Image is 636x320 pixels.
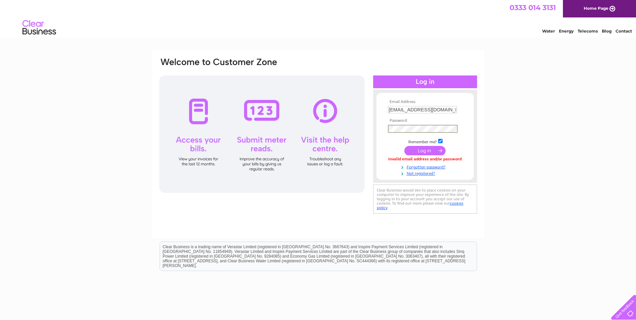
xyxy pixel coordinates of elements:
td: Remember me? [386,138,464,145]
a: Telecoms [578,29,598,34]
a: 0333 014 3131 [510,3,556,12]
a: cookies policy [377,201,463,210]
a: Contact [616,29,632,34]
a: Not registered? [388,170,464,176]
a: Water [542,29,555,34]
input: Submit [404,146,446,155]
div: Clear Business is a trading name of Verastar Limited (registered in [GEOGRAPHIC_DATA] No. 3667643... [160,4,477,33]
th: Email Address: [386,100,464,104]
img: logo.png [22,17,56,38]
a: Energy [559,29,574,34]
a: Blog [602,29,612,34]
div: Invalid email address and/or password [388,157,462,162]
th: Password: [386,118,464,123]
div: Clear Business would like to place cookies on your computer to improve your experience of the sit... [373,184,477,214]
a: Forgotten password? [388,163,464,170]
